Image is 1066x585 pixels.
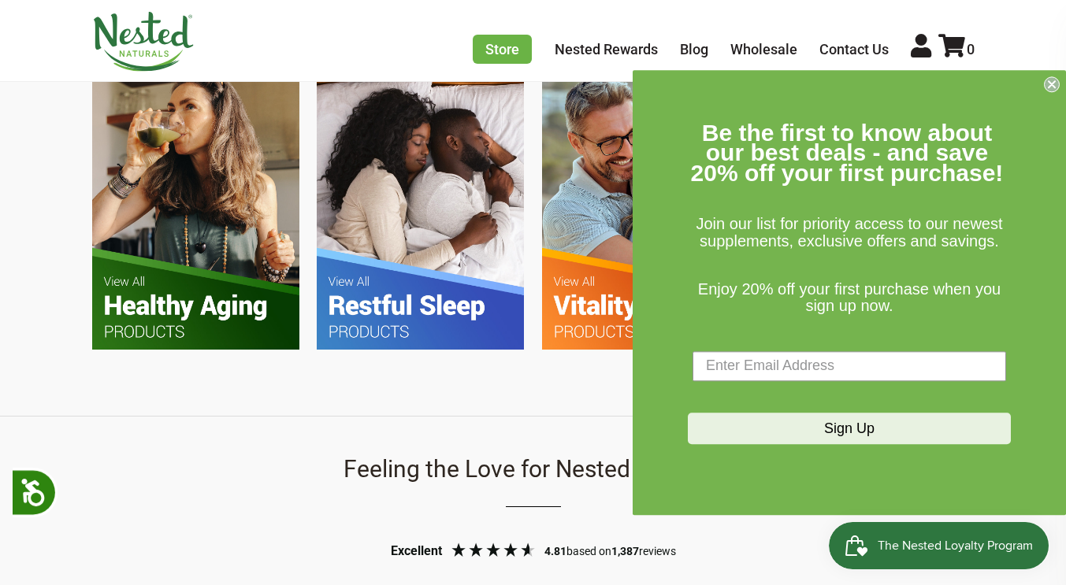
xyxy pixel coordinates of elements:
a: Contact Us [819,41,889,57]
a: Nested Rewards [555,41,658,57]
input: Enter Email Address [693,351,1006,381]
span: Join our list for priority access to our newest supplements, exclusive offers and savings. [696,216,1002,250]
span: 1,387 [611,545,639,557]
img: FYS-Vitality.jpg [542,74,749,349]
div: 4.81 Stars [446,541,540,562]
div: reviews [611,544,676,560]
div: based on [544,544,611,560]
a: Blog [680,41,708,57]
span: Be the first to know about our best deals - and save 20% off your first purchase! [691,120,1004,186]
iframe: Button to open loyalty program pop-up [829,522,1050,569]
button: Sign Up [688,413,1011,444]
span: Enjoy 20% off your first purchase when you sign up now. [698,280,1001,315]
div: FLYOUT Form [633,70,1066,515]
a: 0 [938,41,975,57]
span: 0 [967,41,975,57]
a: Store [473,35,532,64]
img: FYS-Restful-Sleep.jpg [317,74,524,349]
button: Close dialog [1044,76,1060,92]
span: 4.81 [544,545,566,557]
div: Excellent [391,542,442,560]
img: FYS-Healthy-Aging.jpg [92,74,299,349]
a: Wholesale [730,41,797,57]
img: Nested Naturals [92,12,195,72]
